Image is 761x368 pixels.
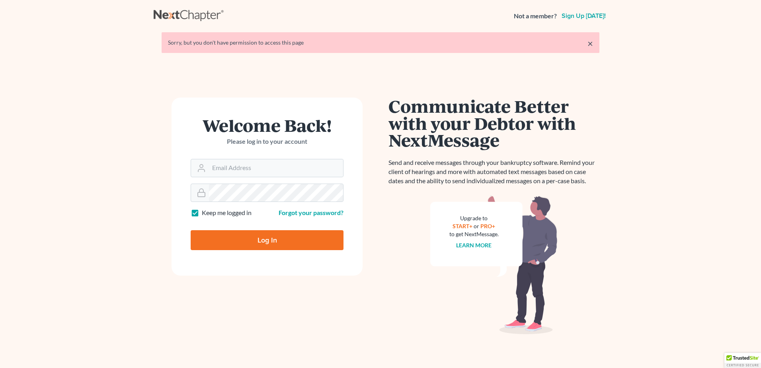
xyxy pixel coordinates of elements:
[279,209,343,216] a: Forgot your password?
[191,230,343,250] input: Log In
[514,12,557,21] strong: Not a member?
[457,242,492,249] a: Learn more
[202,208,252,217] label: Keep me logged in
[587,39,593,48] a: ×
[191,117,343,134] h1: Welcome Back!
[453,223,473,229] a: START+
[388,158,599,186] p: Send and receive messages through your bankruptcy software. Remind your client of hearings and mo...
[168,39,593,47] div: Sorry, but you don't have permission to access this page
[449,214,499,222] div: Upgrade to
[388,98,599,149] h1: Communicate Better with your Debtor with NextMessage
[449,230,499,238] div: to get NextMessage.
[724,353,761,368] div: TrustedSite Certified
[474,223,480,229] span: or
[481,223,496,229] a: PRO+
[209,159,343,177] input: Email Address
[191,137,343,146] p: Please log in to your account
[430,195,558,335] img: nextmessage_bg-59042aed3d76b12b5cd301f8e5b87938c9018125f34e5fa2b7a6b67550977c72.svg
[560,13,607,19] a: Sign up [DATE]!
